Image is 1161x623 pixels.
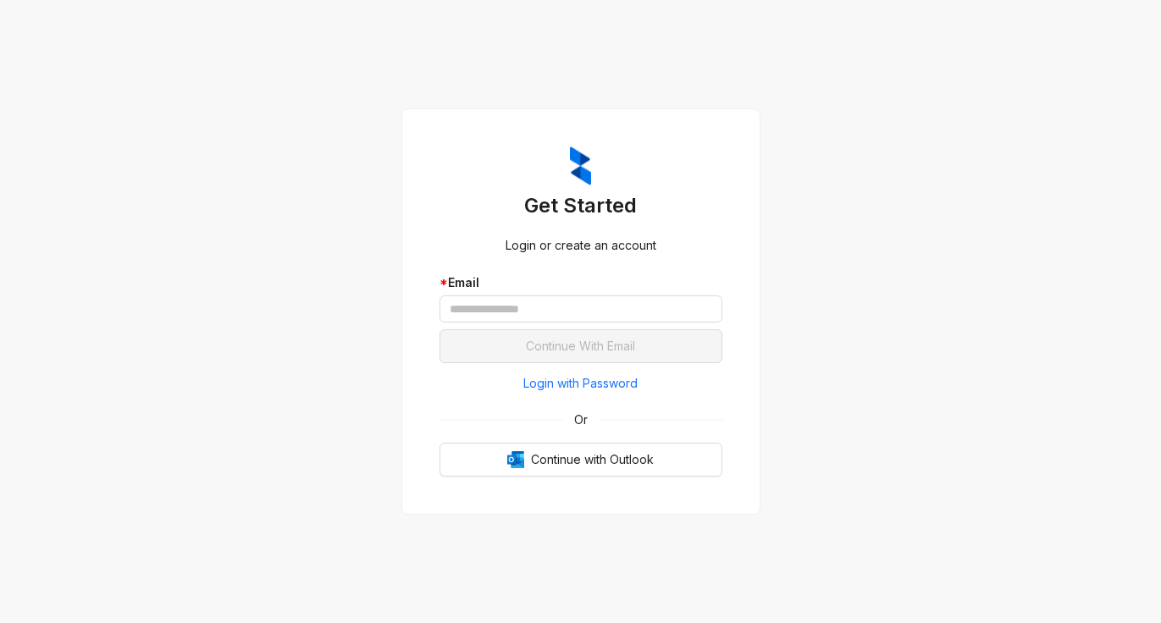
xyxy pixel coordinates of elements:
[440,370,722,397] button: Login with Password
[562,411,600,429] span: Or
[440,443,722,477] button: OutlookContinue with Outlook
[507,451,524,468] img: Outlook
[440,329,722,363] button: Continue With Email
[570,146,591,185] img: ZumaIcon
[440,192,722,219] h3: Get Started
[523,374,638,393] span: Login with Password
[531,450,654,469] span: Continue with Outlook
[440,236,722,255] div: Login or create an account
[440,273,722,292] div: Email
